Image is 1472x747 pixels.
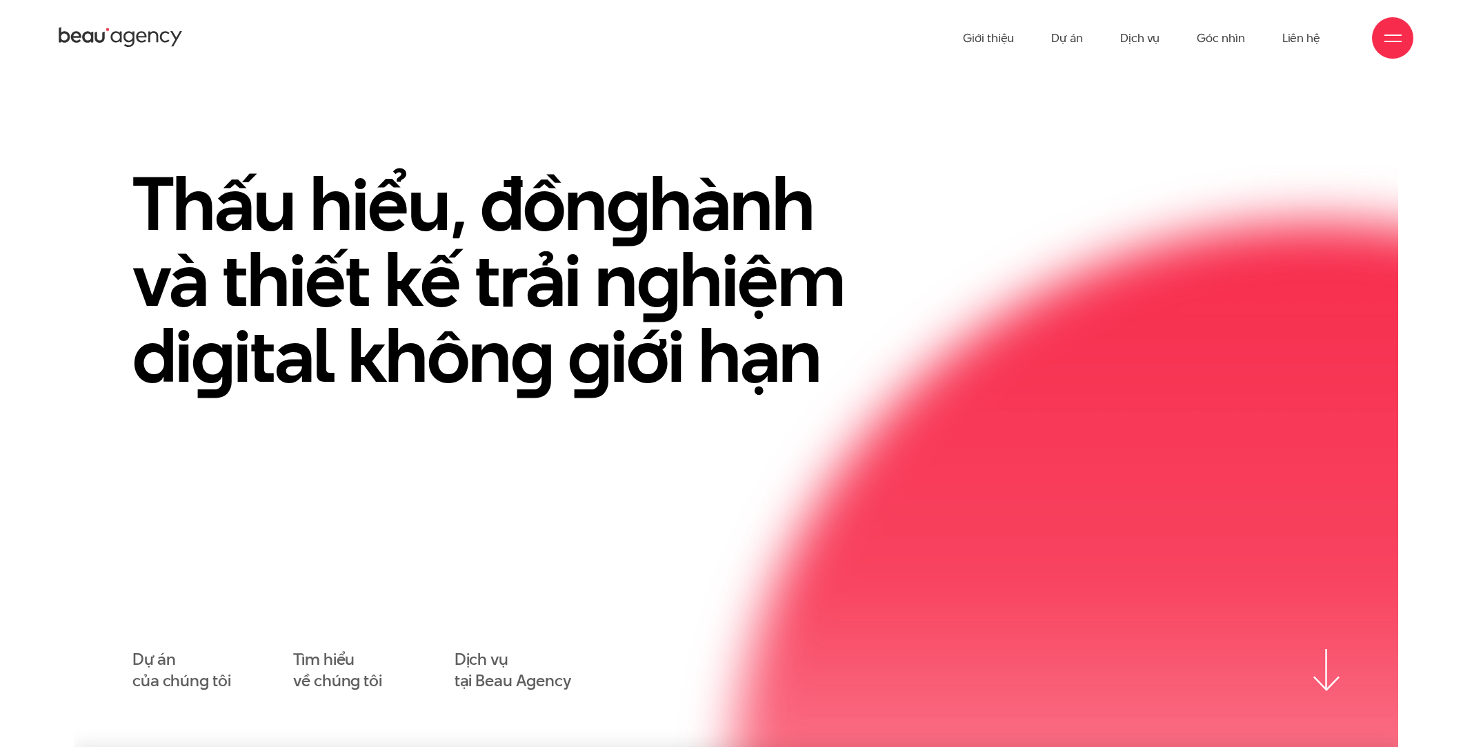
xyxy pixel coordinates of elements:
en: g [606,152,649,255]
a: Tìm hiểuvề chúng tôi [293,649,382,692]
en: g [191,304,234,407]
en: g [637,228,679,331]
h1: Thấu hiểu, đồn hành và thiết kế trải n hiệm di ital khôn iới hạn [132,166,891,394]
en: g [568,304,610,407]
a: Dịch vụtại Beau Agency [455,649,571,692]
en: g [510,304,553,407]
a: Dự áncủa chúng tôi [132,649,230,692]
